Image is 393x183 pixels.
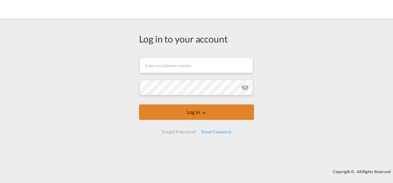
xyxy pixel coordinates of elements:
[140,58,253,73] input: Enter email/phone number
[139,104,254,120] button: LOGIN
[159,126,198,137] div: Forgot Password?
[241,84,249,91] md-icon: icon-eye-off
[139,32,254,45] div: Log in to your account
[199,126,234,137] div: Reset Password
